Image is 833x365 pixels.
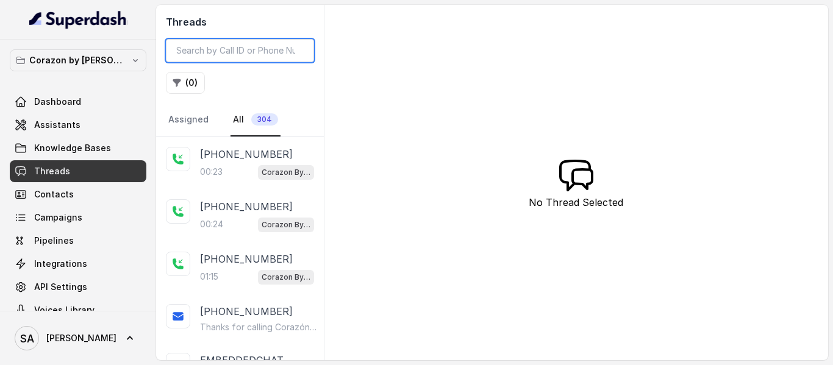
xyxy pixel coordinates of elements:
[166,72,205,94] button: (0)
[231,104,281,136] a: All304
[34,165,70,177] span: Threads
[200,147,293,161] p: [PHONE_NUMBER]
[29,53,127,68] p: Corazon by [PERSON_NAME]
[200,321,317,333] p: Thanks for calling Corazón by [PERSON_NAME]! Want to know more about our KALI Room experience? [U...
[262,219,310,231] p: Corazon By Baires
[200,304,293,319] p: [PHONE_NUMBER]
[10,321,146,355] a: [PERSON_NAME]
[10,299,146,321] a: Voices Library
[34,304,95,316] span: Voices Library
[166,104,211,136] a: Assigned
[10,276,146,298] a: API Settings
[34,188,74,200] span: Contacts
[10,230,146,252] a: Pipelines
[10,207,146,229] a: Campaigns
[10,183,146,205] a: Contacts
[29,10,127,29] img: light.svg
[34,258,87,270] span: Integrations
[20,332,34,345] text: SA
[34,142,111,154] span: Knowledge Bases
[200,166,223,178] p: 00:23
[10,49,146,71] button: Corazon by [PERSON_NAME]
[200,271,218,283] p: 01:15
[529,195,623,210] p: No Thread Selected
[10,253,146,275] a: Integrations
[200,252,293,266] p: [PHONE_NUMBER]
[166,15,314,29] h2: Threads
[10,137,146,159] a: Knowledge Bases
[10,114,146,136] a: Assistants
[200,199,293,214] p: [PHONE_NUMBER]
[10,91,146,113] a: Dashboard
[166,104,314,136] nav: Tabs
[10,160,146,182] a: Threads
[262,166,310,179] p: Corazon By Baires
[34,119,80,131] span: Assistants
[34,96,81,108] span: Dashboard
[251,113,278,126] span: 304
[46,332,116,344] span: [PERSON_NAME]
[34,211,82,224] span: Campaigns
[262,271,310,283] p: Corazon By Baires
[166,39,314,62] input: Search by Call ID or Phone Number
[200,218,223,230] p: 00:24
[34,281,87,293] span: API Settings
[34,235,74,247] span: Pipelines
